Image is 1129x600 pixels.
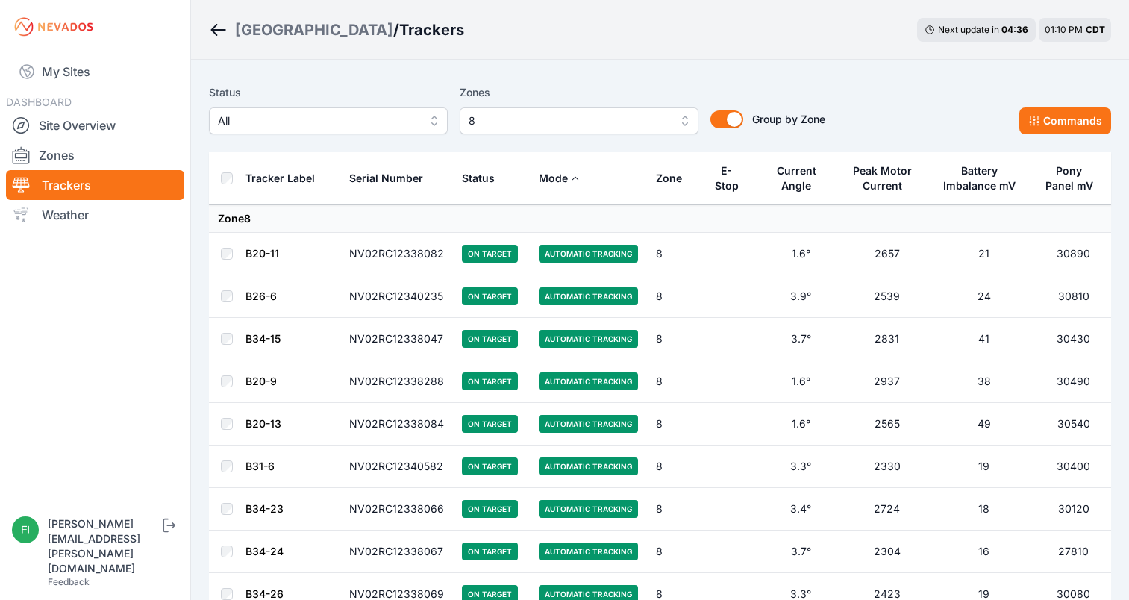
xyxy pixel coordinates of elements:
[760,531,841,573] td: 3.7°
[340,531,453,573] td: NV02RC12338067
[12,15,96,39] img: Nevados
[539,372,638,390] span: Automatic Tracking
[6,200,184,230] a: Weather
[1045,24,1083,35] span: 01:10 PM
[647,531,703,573] td: 8
[942,163,1018,193] div: Battery Imbalance mV
[462,245,518,263] span: On Target
[760,360,841,403] td: 1.6°
[539,500,638,518] span: Automatic Tracking
[462,415,518,433] span: On Target
[712,163,741,193] div: E-Stop
[1036,318,1111,360] td: 30430
[349,171,423,186] div: Serial Number
[209,10,464,49] nav: Breadcrumb
[539,330,638,348] span: Automatic Tracking
[539,245,638,263] span: Automatic Tracking
[647,233,703,275] td: 8
[462,457,518,475] span: On Target
[349,160,435,196] button: Serial Number
[851,153,924,204] button: Peak Motor Current
[6,110,184,140] a: Site Overview
[245,171,315,186] div: Tracker Label
[1001,24,1028,36] div: 04 : 36
[842,488,933,531] td: 2724
[933,403,1036,446] td: 49
[48,516,160,576] div: [PERSON_NAME][EMAIL_ADDRESS][PERSON_NAME][DOMAIN_NAME]
[760,488,841,531] td: 3.4°
[647,318,703,360] td: 8
[942,153,1028,204] button: Battery Imbalance mV
[933,360,1036,403] td: 38
[842,531,933,573] td: 2304
[6,140,184,170] a: Zones
[399,19,464,40] h3: Trackers
[1045,153,1102,204] button: Pony Panel mV
[933,446,1036,488] td: 19
[760,275,841,318] td: 3.9°
[842,275,933,318] td: 2539
[647,403,703,446] td: 8
[656,160,694,196] button: Zone
[769,163,823,193] div: Current Angle
[245,417,281,430] a: B20-13
[842,446,933,488] td: 2330
[235,19,393,40] a: [GEOGRAPHIC_DATA]
[1036,446,1111,488] td: 30400
[460,84,698,101] label: Zones
[209,205,1111,233] td: Zone 8
[460,107,698,134] button: 8
[760,446,841,488] td: 3.3°
[933,275,1036,318] td: 24
[712,153,751,204] button: E-Stop
[462,171,495,186] div: Status
[340,233,453,275] td: NV02RC12338082
[647,360,703,403] td: 8
[760,318,841,360] td: 3.7°
[462,543,518,560] span: On Target
[469,112,669,130] span: 8
[760,403,841,446] td: 1.6°
[245,247,279,260] a: B20-11
[340,403,453,446] td: NV02RC12338084
[1036,275,1111,318] td: 30810
[245,587,284,600] a: B34-26
[245,545,284,557] a: B34-24
[769,153,832,204] button: Current Angle
[647,275,703,318] td: 8
[245,375,277,387] a: B20-9
[842,403,933,446] td: 2565
[12,516,39,543] img: fidel.lopez@prim.com
[340,318,453,360] td: NV02RC12338047
[539,160,580,196] button: Mode
[340,446,453,488] td: NV02RC12340582
[1019,107,1111,134] button: Commands
[462,330,518,348] span: On Target
[760,233,841,275] td: 1.6°
[933,318,1036,360] td: 41
[539,171,568,186] div: Mode
[938,24,999,35] span: Next update in
[933,531,1036,573] td: 16
[393,19,399,40] span: /
[462,372,518,390] span: On Target
[842,233,933,275] td: 2657
[462,500,518,518] span: On Target
[245,332,281,345] a: B34-15
[851,163,915,193] div: Peak Motor Current
[48,576,90,587] a: Feedback
[1086,24,1105,35] span: CDT
[1045,163,1093,193] div: Pony Panel mV
[539,415,638,433] span: Automatic Tracking
[6,54,184,90] a: My Sites
[340,488,453,531] td: NV02RC12338066
[462,287,518,305] span: On Target
[1036,403,1111,446] td: 30540
[842,360,933,403] td: 2937
[1036,360,1111,403] td: 30490
[245,160,327,196] button: Tracker Label
[842,318,933,360] td: 2831
[1036,488,1111,531] td: 30120
[656,171,682,186] div: Zone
